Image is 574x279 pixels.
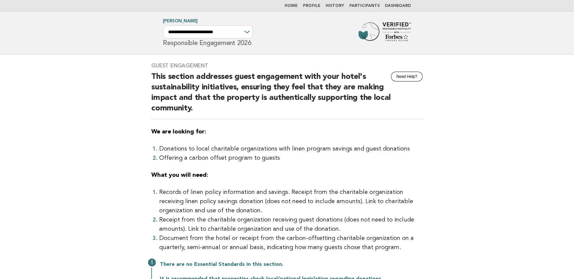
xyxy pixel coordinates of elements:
[350,4,380,8] a: Participants
[151,62,423,69] h3: Guest Engagement
[326,4,344,8] a: History
[359,22,411,43] img: Forbes Travel Guide
[391,72,422,81] button: Need Help?
[151,129,206,135] strong: We are looking for:
[163,19,253,46] h1: Responsible Engagement 2026
[159,234,423,252] li: Document from the hotel or receipt from the carbon-offsetting charitable organization on a quarte...
[151,72,423,119] h2: This section addresses guest engagement with your hotel's sustainability initiatives, ensuring th...
[303,4,321,8] a: Profile
[159,153,423,163] li: Offering a carbon offset program to guests
[385,4,411,8] a: Dashboard
[159,215,423,234] li: Receipt from the charitable organization receiving guest donations (does not need to include amou...
[151,172,208,178] strong: What you will need:
[163,19,198,23] a: [PERSON_NAME]
[159,144,423,153] li: Donations to local charitable organizations with linen program savings and guest donations
[159,188,423,215] li: Records of linen policy information and savings. Receipt from the charitable organization receivi...
[160,261,423,268] p: There are no Essential Standards in this section.
[285,4,298,8] a: Home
